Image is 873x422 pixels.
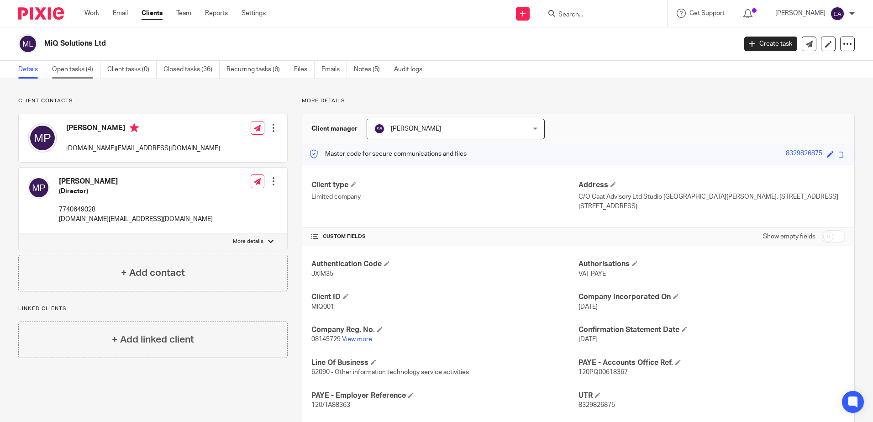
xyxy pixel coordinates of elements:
p: Master code for secure communications and files [309,149,467,158]
a: Email [113,9,128,18]
img: svg%3E [374,123,385,134]
a: Open tasks (4) [52,61,100,79]
span: 120/TA88363 [311,402,350,408]
h4: CUSTOM FIELDS [311,233,578,240]
a: Client tasks (0) [107,61,157,79]
p: Limited company [311,192,578,201]
h4: PAYE - Accounts Office Ref. [578,358,845,368]
a: Files [294,61,315,79]
h4: + Add linked client [112,332,194,347]
a: Team [176,9,191,18]
i: Primary [130,123,139,132]
h4: Authentication Code [311,259,578,269]
h4: Authorisations [578,259,845,269]
img: svg%3E [28,123,57,153]
img: svg%3E [18,34,37,53]
a: Audit logs [394,61,429,79]
span: Get Support [689,10,725,16]
p: C/O Caat Advisory Ltd Studio [GEOGRAPHIC_DATA][PERSON_NAME], [STREET_ADDRESS] [578,192,845,201]
h5: (Director) [59,187,213,196]
span: MIQ001 [311,304,334,310]
h4: Company Reg. No. [311,325,578,335]
label: Show empty fields [763,232,815,241]
a: Reports [205,9,228,18]
a: Notes (5) [354,61,387,79]
span: 8329826875 [578,402,615,408]
span: 62090 - Other information technology service activities [311,369,469,375]
img: svg%3E [830,6,845,21]
h2: MiQ Solutions Ltd [44,39,593,48]
span: 120PQ00618367 [578,369,628,375]
span: 08145729 [311,336,341,343]
h3: Client manager [311,124,358,133]
span: [DATE] [578,304,598,310]
span: [DATE] [578,336,598,343]
h4: Confirmation Statement Date [578,325,845,335]
a: Create task [744,37,797,51]
img: Pixie [18,7,64,20]
a: Details [18,61,45,79]
h4: PAYE - Employer Reference [311,391,578,401]
h4: UTR [578,391,845,401]
p: [PERSON_NAME] [775,9,826,18]
p: [DOMAIN_NAME][EMAIL_ADDRESS][DOMAIN_NAME] [59,215,213,224]
p: [STREET_ADDRESS] [578,202,845,211]
a: Closed tasks (36) [163,61,220,79]
img: svg%3E [28,177,50,199]
h4: Address [578,180,845,190]
p: Client contacts [18,97,288,105]
p: 7740649028 [59,205,213,214]
h4: Client type [311,180,578,190]
a: Settings [242,9,266,18]
p: Linked clients [18,305,288,312]
a: View more [342,336,372,343]
h4: Line Of Business [311,358,578,368]
div: 8329826875 [786,149,822,159]
a: Clients [142,9,163,18]
h4: [PERSON_NAME] [59,177,213,186]
h4: [PERSON_NAME] [66,123,220,135]
h4: Client ID [311,292,578,302]
h4: + Add contact [121,266,185,280]
p: [DOMAIN_NAME][EMAIL_ADDRESS][DOMAIN_NAME] [66,144,220,153]
p: More details [302,97,855,105]
a: Recurring tasks (6) [226,61,287,79]
span: JXIM35 [311,271,333,277]
a: Emails [321,61,347,79]
h4: Company Incorporated On [578,292,845,302]
span: [PERSON_NAME] [391,126,441,132]
p: More details [233,238,263,245]
input: Search [557,11,640,19]
span: VAT PAYE [578,271,606,277]
a: Work [84,9,99,18]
